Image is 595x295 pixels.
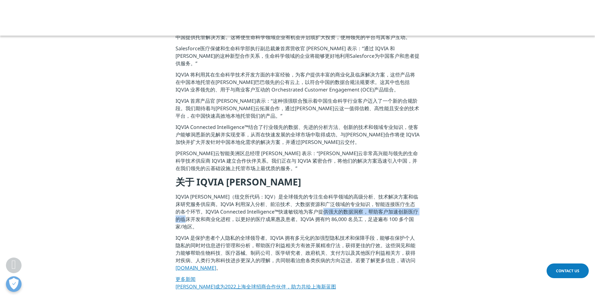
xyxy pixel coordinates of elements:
[176,71,419,97] p: IQVIA 将利用其在生命科学技术开发方面的丰富经验，为客户提供丰富的商业化及临床解决方案，这些产品将在中国本地托管在[PERSON_NAME]巴巴领先的公有云上，以符合中国的数据合规法规要求。...
[547,263,589,278] a: Contact Us
[556,268,579,273] span: Contact Us
[6,276,22,292] button: Open Preferences
[176,276,336,290] a: 更多新闻[PERSON_NAME]成为2022上海全球招商合作伙伴，助力共绘上海新蓝图
[176,97,419,123] p: IQVIA 首席产品官 [PERSON_NAME]表示：“这种强强联合预示着中国生命科学行业客户迈入了一个新的合规阶段。我们期待着与[PERSON_NAME]云拓展合作，通过[PERSON_NA...
[176,176,419,193] h4: 关于 IQVIA [PERSON_NAME]
[176,193,419,234] p: IQVIA [PERSON_NAME]（纽交所代码：IQV）是全球领先的专注生命科学领域的高级分析、技术解决方案和临床研究服务供应商。IQVIA 利用深入分析、前沿技术、大数据资源和广泛领域的专...
[176,123,419,150] p: IQVIA Connected Intelligence™结合了行业领先的数据、先进的分析方法、创新的技术和领域专业知识，使客户能够洞悉新的见解并实现变革，从而在快速发展的全球市场中取得成功。与...
[176,264,216,271] a: [DOMAIN_NAME]
[176,45,419,71] p: Salesforce医疗保健和生命科学部执行副总裁兼首席营收官 [PERSON_NAME] 表示：“通过 IQVIA 和[PERSON_NAME]的这种新型合作关系，生命科学领域的企业将能够更好...
[176,150,419,176] p: [PERSON_NAME]云智能美洲区总经理 [PERSON_NAME] 表示：“[PERSON_NAME]云非常高兴能与领先的生命科学技术供应商 IQVIA 建立合作伙伴关系。我们正在与 IQ...
[176,234,419,275] p: IQVIA 是保护患者个人隐私的全球领导者。IQVIA 拥有多元化的加强型隐私技术和保障手段，能够在保护个人隐私的同时对信息进行管理和分析，帮助医疗利益相关方有效开展精准疗法，获得更佳的疗效。这...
